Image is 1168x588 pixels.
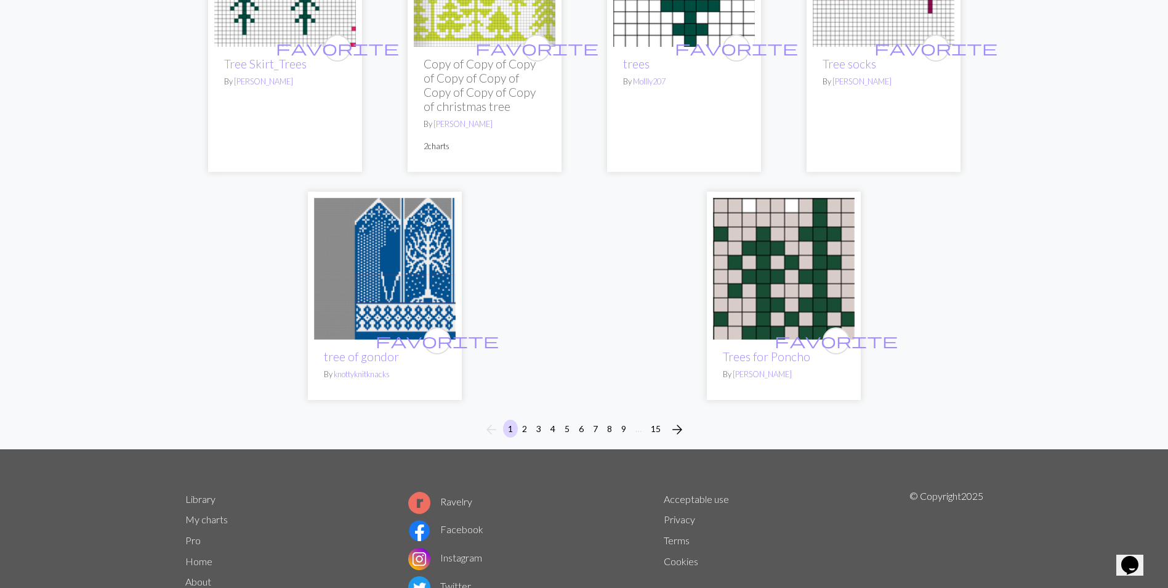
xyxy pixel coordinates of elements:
[670,422,685,437] i: Next
[408,548,430,570] img: Instagram logo
[185,555,212,567] a: Home
[224,57,307,71] a: Tree Skirt_Trees
[874,38,997,57] span: favorite
[546,420,560,438] button: 4
[334,369,390,379] a: knottyknitknacks
[723,369,845,380] p: By
[723,35,750,62] button: favourite
[424,118,546,130] p: By
[623,57,650,71] a: trees
[517,420,532,438] button: 2
[832,76,892,86] a: [PERSON_NAME]
[664,555,698,567] a: Cookies
[185,493,215,505] a: Library
[616,420,631,438] button: 9
[823,57,876,71] a: Tree socks
[588,420,603,438] button: 7
[424,57,546,113] h2: Copy of Copy of Copy of Copy of Copy of Copy of Copy of Copy of christmas tree
[376,329,499,353] i: favourite
[408,552,482,563] a: Instagram
[234,76,293,86] a: [PERSON_NAME]
[314,198,456,340] img: tree of gondor
[408,523,483,535] a: Facebook
[276,36,399,60] i: favourite
[408,520,430,542] img: Facebook logo
[775,329,898,353] i: favourite
[665,420,690,439] button: Next
[713,261,855,273] a: Trees for Poncho
[646,420,666,438] button: 15
[823,76,944,88] p: By
[664,493,729,505] a: Acceptable use
[408,496,472,507] a: Ravelry
[602,420,617,438] button: 8
[185,534,201,546] a: Pro
[324,369,446,380] p: By
[713,198,855,340] img: Trees for Poncho
[324,35,351,62] button: favourite
[185,576,211,587] a: About
[276,38,399,57] span: favorite
[424,141,546,152] p: 2 charts
[433,119,493,129] a: [PERSON_NAME]
[314,261,456,273] a: tree of gondor
[574,420,589,438] button: 6
[376,331,499,350] span: favorite
[531,420,546,438] button: 3
[664,534,690,546] a: Terms
[560,420,574,438] button: 5
[723,349,810,364] a: Trees for Poncho
[664,513,695,525] a: Privacy
[408,492,430,514] img: Ravelry logo
[479,420,690,439] nav: Page navigation
[633,76,666,86] a: Mollly207
[523,35,550,62] button: favourite
[424,327,451,354] button: favourite
[823,327,850,354] button: favourite
[670,421,685,438] span: arrow_forward
[874,36,997,60] i: favourite
[324,349,399,364] a: tree of gondor
[475,36,598,60] i: favourite
[1116,539,1156,576] iframe: chat widget
[623,76,745,88] p: By
[922,35,949,62] button: favourite
[185,513,228,525] a: My charts
[224,76,346,88] p: By
[775,331,898,350] span: favorite
[675,36,798,60] i: favourite
[733,369,792,379] a: [PERSON_NAME]
[503,420,518,438] button: 1
[475,38,598,57] span: favorite
[675,38,798,57] span: favorite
